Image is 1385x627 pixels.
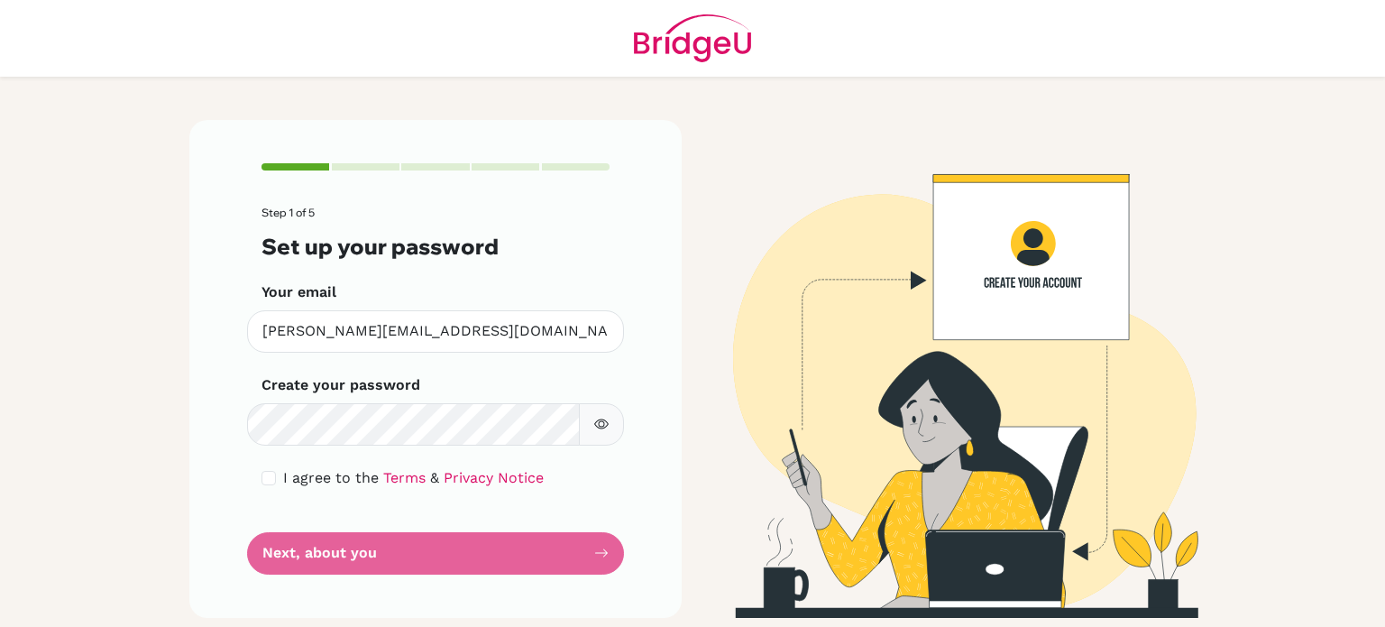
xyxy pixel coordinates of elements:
span: & [430,469,439,486]
span: Step 1 of 5 [261,206,315,219]
a: Terms [383,469,426,486]
label: Your email [261,281,336,303]
span: I agree to the [283,469,379,486]
input: Insert your email* [247,310,624,353]
a: Privacy Notice [444,469,544,486]
label: Create your password [261,374,420,396]
h3: Set up your password [261,234,610,260]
